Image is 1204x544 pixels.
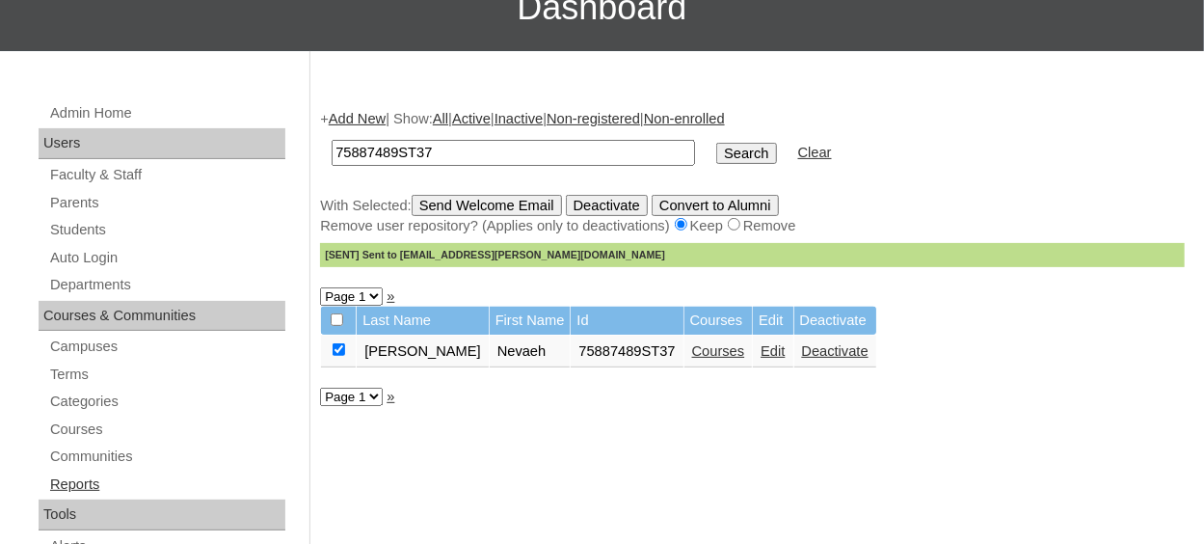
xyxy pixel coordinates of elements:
[753,307,792,335] td: Edit
[320,195,1185,266] div: With Selected:
[48,218,285,242] a: Students
[761,343,785,359] a: Edit
[48,363,285,387] a: Terms
[39,500,285,530] div: Tools
[48,473,285,497] a: Reports
[490,307,571,335] td: First Name
[320,216,1185,236] div: Remove user repository? (Applies only to deactivations) Keep Remove
[332,140,695,166] input: Search
[48,335,285,359] a: Campuses
[433,111,448,126] a: All
[39,128,285,159] div: Users
[48,246,285,270] a: Auto Login
[48,191,285,215] a: Parents
[412,195,562,216] input: Send Welcome Email
[571,307,682,335] td: Id
[48,418,285,442] a: Courses
[566,195,648,216] input: Deactivate
[684,307,753,335] td: Courses
[320,109,1185,267] div: + | Show: | | | |
[798,145,832,160] a: Clear
[329,111,386,126] a: Add New
[48,163,285,187] a: Faculty & Staff
[571,336,682,368] td: 75887489ST37
[357,307,489,335] td: Last Name
[490,336,571,368] td: Nevaeh
[39,301,285,332] div: Courses & Communities
[387,288,394,304] a: »
[802,343,869,359] a: Deactivate
[48,101,285,125] a: Admin Home
[547,111,640,126] a: Non-registered
[357,336,489,368] td: [PERSON_NAME]
[48,445,285,469] a: Communities
[692,343,745,359] a: Courses
[320,243,1185,267] div: [SENT] Sent to [EMAIL_ADDRESS][PERSON_NAME][DOMAIN_NAME]
[48,390,285,414] a: Categories
[387,389,394,404] a: »
[652,195,779,216] input: Convert to Alumni
[495,111,544,126] a: Inactive
[716,143,776,164] input: Search
[452,111,491,126] a: Active
[794,307,876,335] td: Deactivate
[48,273,285,297] a: Departments
[644,111,725,126] a: Non-enrolled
